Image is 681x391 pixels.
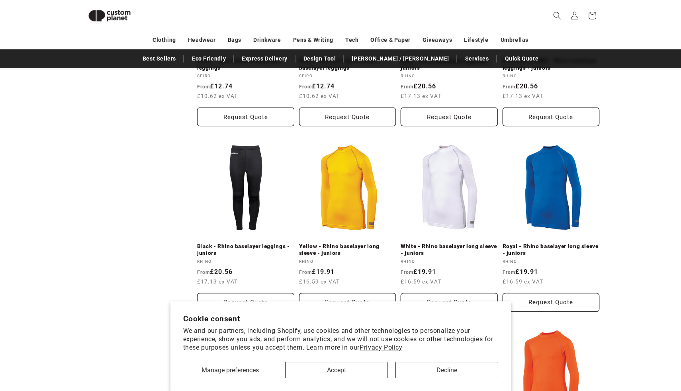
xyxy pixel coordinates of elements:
[153,33,176,47] a: Clothing
[548,7,566,24] summary: Search
[360,344,402,351] a: Privacy Policy
[348,52,453,66] a: [PERSON_NAME] / [PERSON_NAME]
[139,52,180,66] a: Best Sellers
[401,108,498,126] button: Request Quote
[197,243,294,257] a: Black - Rhino baselayer leggings - juniors
[503,57,600,71] a: [PERSON_NAME] - Rhino baselayer leggings - juniors
[401,293,498,312] button: Request Quote
[501,52,543,66] a: Quick Quote
[503,243,600,257] a: Royal - Rhino baselayer long sleeve - juniors
[464,33,488,47] a: Lifestyle
[197,293,294,312] button: Request Quote
[503,108,600,126] button: Request Quote
[370,33,410,47] a: Office & Paper
[238,52,292,66] a: Express Delivery
[299,52,340,66] a: Design Tool
[197,57,294,71] a: Black - Spiro bodyfit baselayer leggings
[501,33,528,47] a: Umbrellas
[299,57,396,71] a: Black - Women's Spiro bodyfit baselayer leggings
[188,33,216,47] a: Headwear
[461,52,493,66] a: Services
[401,57,498,71] a: Navy - Rhino baselayer leggings - juniors
[285,362,387,378] button: Accept
[345,33,358,47] a: Tech
[253,33,281,47] a: Drinkware
[503,293,600,312] button: Request Quote
[183,327,498,352] p: We and our partners, including Shopify, use cookies and other technologies to personalize your ex...
[293,33,333,47] a: Pens & Writing
[188,52,230,66] a: Eco Friendly
[183,362,277,378] button: Manage preferences
[423,33,452,47] a: Giveaways
[197,108,294,126] button: Request Quote
[401,243,498,257] a: White - Rhino baselayer long sleeve - juniors
[395,362,498,378] button: Decline
[82,3,137,28] img: Custom Planet
[228,33,241,47] a: Bags
[299,243,396,257] a: Yellow - Rhino baselayer long sleeve - juniors
[299,108,396,126] button: Request Quote
[183,314,498,323] h2: Cookie consent
[202,366,259,374] span: Manage preferences
[299,293,396,312] button: Request Quote
[544,305,681,391] iframe: Chat Widget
